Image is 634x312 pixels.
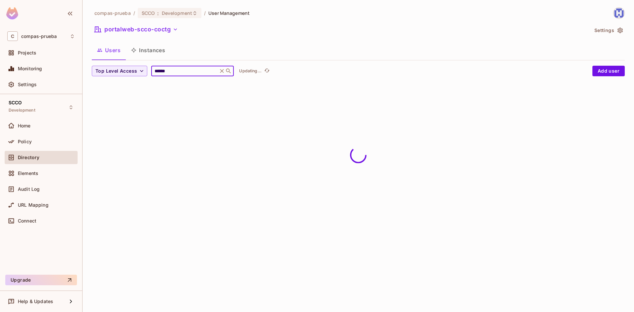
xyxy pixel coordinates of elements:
span: C [7,31,18,41]
img: gcarrillo@compas.com.co [614,8,624,18]
button: Users [92,42,126,58]
p: Updating... [239,68,262,74]
button: portalweb-scco-coctg [92,24,181,35]
span: Top Level Access [95,67,137,75]
span: SCCO [9,100,22,105]
span: refresh [264,68,270,74]
span: Audit Log [18,187,40,192]
span: Home [18,123,31,128]
span: User Management [208,10,250,16]
span: Policy [18,139,32,144]
span: Help & Updates [18,299,53,304]
span: the active workspace [94,10,131,16]
span: Workspace: compas-prueba [21,34,57,39]
button: refresh [263,67,271,75]
button: Settings [592,25,625,36]
button: Add user [592,66,625,76]
span: Projects [18,50,36,55]
img: SReyMgAAAABJRU5ErkJggg== [6,7,18,19]
li: / [133,10,135,16]
span: Development [9,108,35,113]
span: Click to refresh data [262,67,271,75]
span: Elements [18,171,38,176]
span: Development [162,10,192,16]
button: Upgrade [5,275,77,285]
button: Top Level Access [92,66,147,76]
button: Instances [126,42,170,58]
li: / [204,10,206,16]
span: SCCO [142,10,155,16]
span: : [157,11,159,16]
span: Connect [18,218,36,224]
span: Monitoring [18,66,42,71]
span: URL Mapping [18,202,49,208]
span: Settings [18,82,37,87]
span: Directory [18,155,39,160]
